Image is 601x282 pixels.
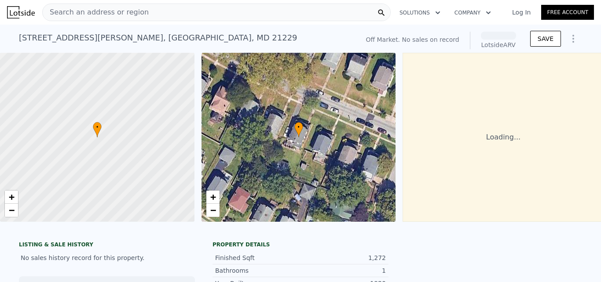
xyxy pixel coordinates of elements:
div: • [93,122,102,137]
div: Bathrooms [215,266,300,275]
span: • [294,123,303,131]
img: Lotside [7,6,35,18]
span: Search an address or region [43,7,149,18]
span: • [93,123,102,131]
div: [STREET_ADDRESS][PERSON_NAME] , [GEOGRAPHIC_DATA] , MD 21229 [19,32,297,44]
div: Finished Sqft [215,253,300,262]
span: + [9,191,15,202]
div: No sales history record for this property. [19,250,195,266]
button: SAVE [530,31,561,47]
div: 1,272 [300,253,386,262]
span: + [210,191,216,202]
a: Zoom in [206,190,220,204]
button: Company [447,5,498,21]
span: − [9,205,15,216]
a: Log In [502,8,541,17]
div: Lotside ARV [481,40,516,49]
div: LISTING & SALE HISTORY [19,241,195,250]
a: Free Account [541,5,594,20]
button: Solutions [392,5,447,21]
button: Show Options [564,30,582,48]
div: Property details [213,241,388,248]
a: Zoom out [206,204,220,217]
div: 1 [300,266,386,275]
a: Zoom out [5,204,18,217]
div: Off Market. No sales on record [366,35,459,44]
div: • [294,122,303,137]
a: Zoom in [5,190,18,204]
span: − [210,205,216,216]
